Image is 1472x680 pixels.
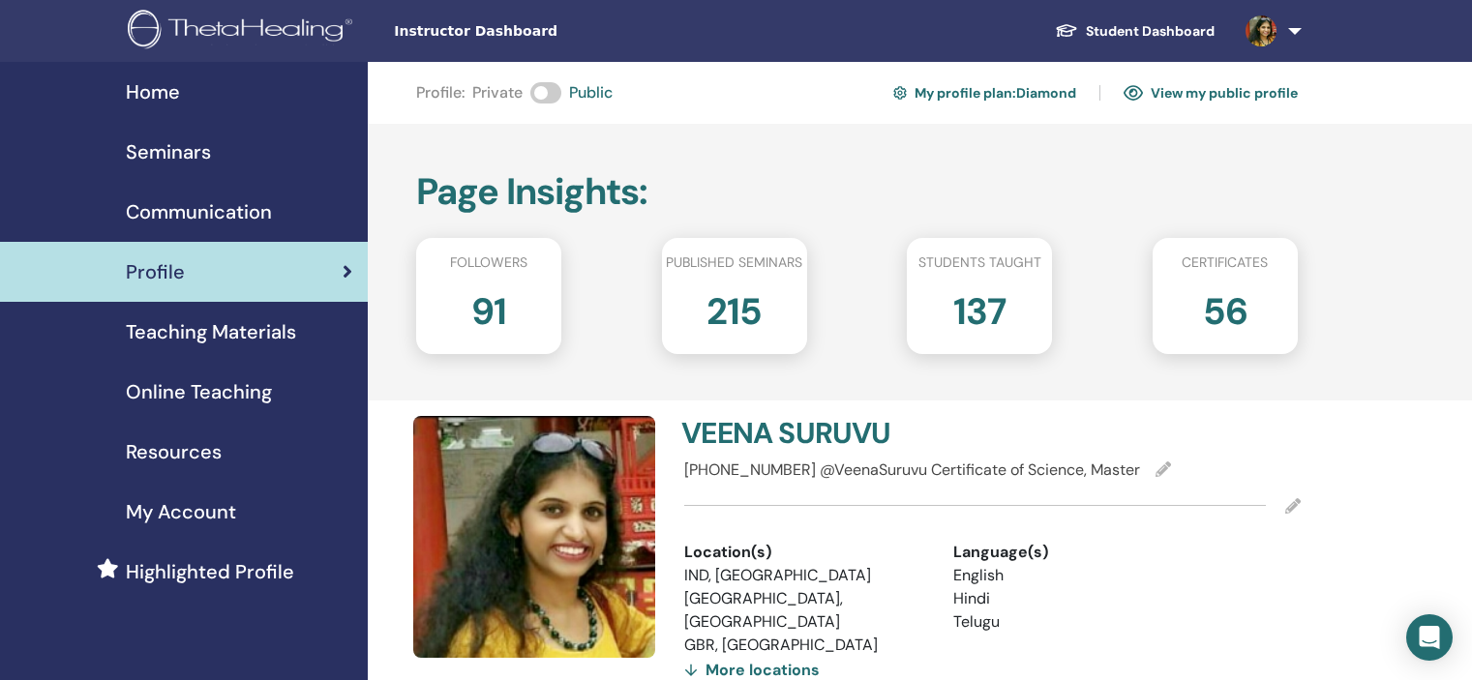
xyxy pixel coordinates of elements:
span: Online Teaching [126,377,272,406]
span: Seminars [126,137,211,166]
a: Student Dashboard [1039,14,1230,49]
span: Home [126,77,180,106]
span: Location(s) [684,541,771,564]
span: Communication [126,197,272,226]
h2: 215 [706,281,762,335]
span: My Account [126,497,236,526]
a: My profile plan:Diamond [893,77,1076,108]
li: Telugu [953,610,1193,634]
img: cog.svg [893,83,907,103]
li: IND, [GEOGRAPHIC_DATA] [684,564,924,587]
span: Resources [126,437,222,466]
span: Instructor Dashboard [394,21,684,42]
img: graduation-cap-white.svg [1055,22,1078,39]
img: default.jpg [413,416,655,658]
li: GBR, [GEOGRAPHIC_DATA] [684,634,924,657]
span: Teaching Materials [126,317,296,346]
a: View my public profile [1124,77,1298,108]
img: default.jpg [1246,15,1277,46]
h2: 56 [1203,281,1247,335]
span: Profile [126,257,185,286]
span: Private [472,81,523,104]
h4: VEENA SURUVU [681,416,980,451]
span: Students taught [918,252,1041,273]
div: Language(s) [953,541,1193,564]
h2: Page Insights : [416,170,1298,215]
span: Followers [450,252,527,273]
img: eye.svg [1124,84,1143,102]
li: English [953,564,1193,587]
span: Profile : [416,81,465,104]
span: Certificates [1182,252,1268,273]
span: Public [569,81,613,104]
span: [PHONE_NUMBER] @VeenaSuruvu Certificate of Science, Master [684,459,1140,480]
li: Hindi [953,587,1193,610]
div: Open Intercom Messenger [1406,614,1453,661]
h2: 91 [471,281,506,335]
span: Published seminars [666,252,802,273]
img: logo.png [128,10,359,53]
span: Highlighted Profile [126,557,294,586]
li: [GEOGRAPHIC_DATA], [GEOGRAPHIC_DATA] [684,587,924,634]
h2: 137 [953,281,1006,335]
